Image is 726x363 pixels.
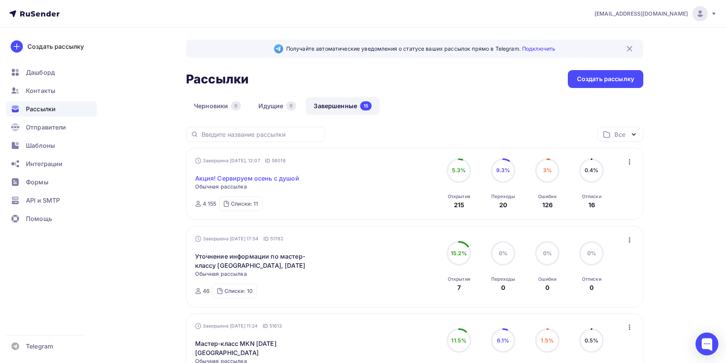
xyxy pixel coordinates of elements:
span: Получайте автоматические уведомления о статусе ваших рассылок прямо в Telegram. [286,45,555,53]
div: 4 155 [203,200,216,208]
div: Ошибки [538,193,556,200]
span: 5.3% [452,167,466,173]
div: 46 [203,287,210,295]
span: 6.1% [497,337,510,344]
span: 3% [543,167,552,173]
span: API и SMTP [26,196,60,205]
div: Завершена [DATE], 12:07 [195,157,286,165]
div: 16 [588,200,595,209]
span: ID [263,235,269,243]
a: Подключить [522,45,555,52]
div: Создать рассылку [27,42,84,51]
div: Отписки [582,193,601,200]
div: 0 [590,283,594,292]
span: 9.3% [496,167,510,173]
span: 58018 [272,157,286,165]
div: Списки: 11 [231,200,258,208]
div: Создать рассылку [577,75,634,83]
span: Обычная рассылка [195,183,247,190]
div: 0 [501,283,505,292]
span: 51613 [269,322,282,330]
div: 0 [231,101,241,110]
div: Открытия [448,193,470,200]
div: 215 [454,200,464,209]
span: Интеграции [26,159,63,168]
a: Дашборд [6,65,97,80]
div: 15 [360,101,372,110]
div: 0 [286,101,296,110]
span: [EMAIL_ADDRESS][DOMAIN_NAME] [595,10,688,18]
span: 0% [499,250,508,256]
span: 0% [587,250,596,256]
span: ID [265,157,270,165]
span: Рассылки [26,104,56,114]
a: Идущие0 [250,97,304,115]
a: Отправители [6,120,97,135]
span: Обычная рассылка [195,270,247,278]
a: Уточнение информации по мастер-классу [GEOGRAPHIC_DATA], [DATE] [195,252,326,270]
div: Ошибки [538,276,556,282]
div: Переходы [491,193,515,200]
input: Введите название рассылки [202,130,321,139]
a: Формы [6,174,97,190]
span: Контакты [26,86,55,95]
div: 20 [499,200,507,209]
a: Акция! Сервируем осень с душой [195,174,299,183]
h2: Рассылки [186,72,248,87]
a: [EMAIL_ADDRESS][DOMAIN_NAME] [595,6,717,21]
div: Списки: 10 [224,287,253,295]
div: Завершена [DATE] 17:54 [195,235,284,243]
span: Дашборд [26,68,55,77]
div: Открытия [448,276,470,282]
a: Мастер-класс MKN [DATE] [GEOGRAPHIC_DATA] [195,339,326,357]
a: Шаблоны [6,138,97,153]
span: Отправители [26,123,66,132]
span: ID [263,322,268,330]
div: Все [614,130,625,139]
span: Шаблоны [26,141,55,150]
div: Завершена [DATE] 11:24 [195,322,282,330]
img: Telegram [274,44,283,53]
div: 0 [545,283,550,292]
a: Рассылки [6,101,97,117]
span: Telegram [26,342,53,351]
div: Переходы [491,276,515,282]
span: 0% [543,250,552,256]
a: Контакты [6,83,97,98]
span: 51782 [270,235,284,243]
a: Черновики0 [186,97,249,115]
span: 15.2% [451,250,467,256]
span: Формы [26,178,48,187]
span: 0.5% [585,337,599,344]
div: 126 [542,200,553,209]
span: 11.5% [451,337,466,344]
a: Завершенные15 [306,97,380,115]
div: 7 [457,283,461,292]
span: 1.5% [541,337,554,344]
button: Все [597,127,643,142]
span: Помощь [26,214,52,223]
span: 0.4% [585,167,599,173]
div: Отписки [582,276,601,282]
